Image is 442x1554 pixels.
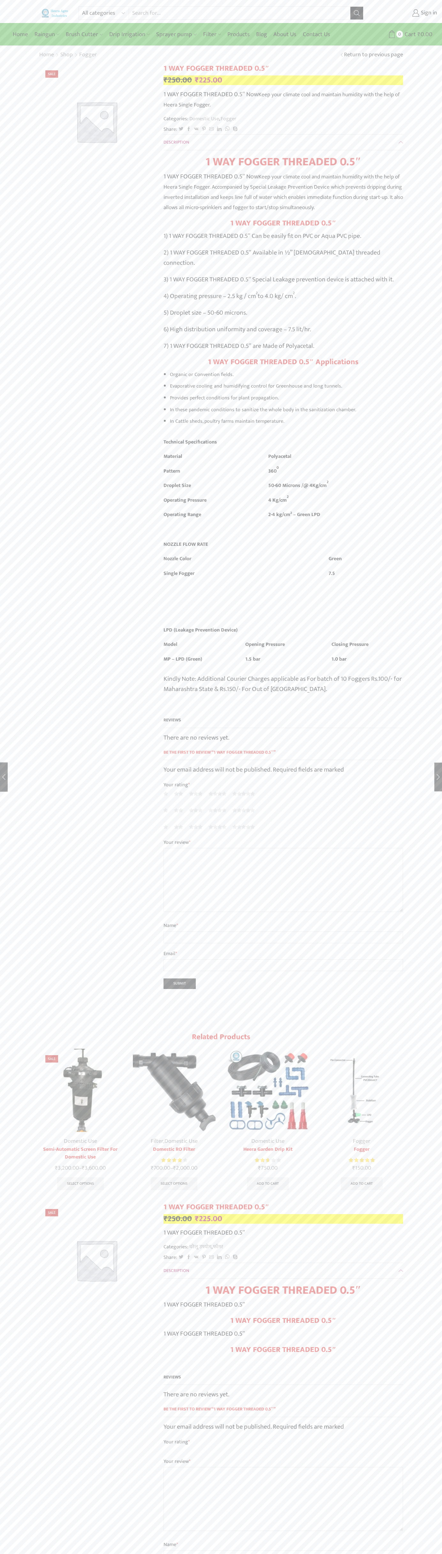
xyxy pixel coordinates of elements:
a: Domestic Use [251,1136,285,1146]
span: Sale [45,1209,58,1216]
span: Be the first to review “1 WAY FOGGER THREADED 0.5″” [164,749,403,760]
p: 1 WAY FOGGER THREADED 0.5″ Now [164,171,403,212]
span: Description [164,138,189,146]
label: Name [164,1541,403,1549]
p: 1 WAY FOGGER THREADED 0.5″ [164,1228,403,1238]
strong: 2-4 kg/cm² – Green LPD [268,510,320,519]
bdi: 250.00 [164,1212,192,1225]
a: Select options for “Domestic RO Filter” [151,1177,197,1190]
a: Domestic Use [188,114,219,123]
span: ₹ [417,29,421,39]
a: Add to cart: “Heera Garden Drip Kit” [247,1177,289,1190]
div: 2 / 6 [129,1046,220,1194]
span: Categories: , [164,115,236,122]
a: 1 of 5 stars [164,823,168,830]
a: 3 of 5 stars [189,807,202,814]
a: 1 of 5 stars [164,790,168,797]
p: 1 WAY FOGGER THREADED 0.5″ Now [164,89,403,110]
sup: 2 [327,479,329,485]
a: Sign in [373,7,437,19]
a: 2 of 5 stars [174,807,183,814]
strong: Closing Pressure [331,640,369,648]
span: Share: [164,126,177,133]
span: ₹ [82,1163,85,1173]
a: Filter [200,27,224,42]
div: Rated 5.00 out of 5 [349,1157,375,1164]
span: Rated out of 5 [255,1157,269,1164]
strong: MP – LPD (Green) [164,655,202,663]
strong: NOZZLE FLOW RATE [164,540,208,548]
span: Rated out of 5 [349,1157,375,1164]
strong: 7.5 [329,569,335,577]
a: About Us [270,27,300,42]
h3: 1 WAY FOGGER THREADED 0.5″ Applications [164,357,403,367]
a: 2 of 5 stars [174,790,183,797]
span: ₹ [164,1212,168,1225]
a: 2 of 5 stars [174,823,183,830]
strong: Single Fogger [164,569,194,577]
strong: Operating Range [164,510,201,519]
a: Home [39,51,54,59]
a: Description [164,1263,403,1278]
p: 1) 1 WAY FOGGER THREADED 0.5″ Can be easily fit on PVC or Aqua PVC pipe. [164,231,403,241]
a: Blog [253,27,270,42]
div: 3 / 6 [223,1046,313,1194]
a: Fogger [353,1136,370,1146]
p: 7) 1 WAY FOGGER THREADED 0.5″ are Made of Polyacetal. [164,341,403,351]
input: Submit [164,978,196,989]
strong: Pattern [164,467,180,475]
h1: 1 WAY FOGGER THREADED 0.5″ [164,64,403,73]
strong: Opening Pressure [245,640,285,648]
bdi: 2,000.00 [173,1163,197,1173]
span: ₹ [173,1163,176,1173]
a: Return to previous page [344,51,403,59]
a: Drip Irrigation [106,27,153,42]
a: Select options for “Semi-Automatic Screen Filter For Domestic Use” [57,1177,104,1190]
a: Brush Cutter [63,27,106,42]
span: Sale [45,1055,58,1063]
a: 0 Cart ₹0.00 [370,28,432,40]
p: 3) 1 WAY FOGGER THREADED 0.5″ Special Leakage prevention device is attached with it. [164,274,403,285]
img: Heera Garden Drip Kit [226,1049,309,1132]
a: घरेलू उपयोग [188,1243,211,1251]
bdi: 250.00 [164,74,192,87]
a: Domestic Use [164,1136,198,1146]
sup: 2 [287,494,289,500]
span: Keep your climate cool and maintain humidity with the help of Heera Single Fogger. [164,90,400,109]
a: Sprayer pump [153,27,200,42]
span: Your email address will not be published. Required fields are marked [164,764,344,775]
img: Y-Type-Filter [133,1049,216,1132]
img: Placeholder [39,1203,154,1318]
a: Semi-Automatic Screen Filter For Domestic Use [39,1146,122,1161]
h3: 1 WAY FOGGER THREADED 0.5″ [164,1345,403,1354]
span: – [133,1164,216,1173]
p: There are no reviews yet. [164,1389,403,1400]
p: 1 WAY FOGGER THREADED 0.5″ [164,1299,403,1310]
bdi: 225.00 [195,1212,222,1225]
li: Provides perfect conditions for plant propagation. [170,393,403,403]
span: Sign in [419,9,437,17]
h2: Reviews [164,717,403,728]
sup: 0 [277,465,279,471]
span: ₹ [151,1163,154,1173]
span: Categories: , [164,1243,223,1251]
bdi: 3,200.00 [55,1163,79,1173]
img: Fogger [320,1049,403,1132]
span: ₹ [195,74,199,87]
a: Raingun [31,27,63,42]
p: 2) 1 WAY FOGGER THREADED 0.5″ Available in ½’’ [DEMOGRAPHIC_DATA] threaded connection. [164,247,403,268]
h1: 1 WAY FOGGER THREADED 0.5″ [164,1203,403,1212]
span: Your email address will not be published. Required fields are marked [164,1421,344,1432]
div: , [133,1137,216,1146]
h1: 1 WAY FOGGER THREADED 0.5″ [164,155,403,169]
a: Filter [151,1136,163,1146]
p: 6) High distribution uniformity and coverage – 7.5 lit/hr. [164,324,403,334]
strong: 360 [268,467,277,475]
li: Evaporative cooling and humidifying control for Greenhouse and long tunnels. [170,381,403,391]
strong: Droplet Size [164,481,191,490]
a: Contact Us [300,27,333,42]
p: There are no reviews yet. [164,733,403,743]
h2: 1 WAY FOGGER THREADED 0.5″ [164,219,403,228]
div: Rated 4.00 out of 5 [161,1157,187,1164]
a: Products [224,27,253,42]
